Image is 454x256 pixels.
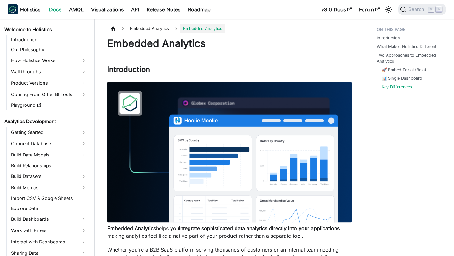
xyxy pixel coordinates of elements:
[9,150,89,160] a: Build Data Models
[9,45,89,54] a: Our Philosophy
[107,37,352,50] h1: Embedded Analytics
[107,225,352,240] p: helps you , making analytics feel like a native part of your product rather than a separate tool.
[9,204,89,213] a: Explore Data
[107,24,119,33] a: Home page
[436,6,442,12] kbd: K
[9,194,89,203] a: Import CSV & Google Sheets
[384,4,394,14] button: Switch between dark and light mode (currently light mode)
[65,4,87,14] a: AMQL
[377,35,400,41] a: Introduction
[9,237,89,247] a: Interact with Dashboards
[9,35,89,44] a: Introduction
[355,4,383,14] a: Forum
[9,214,89,224] a: Build Dashboards
[9,139,89,149] a: Connect Database
[428,7,434,12] kbd: ⌘
[9,127,89,137] a: Getting Started
[3,25,89,34] a: Welcome to Holistics
[382,67,426,73] a: 🚀 Embed Portal (Beta)
[9,161,89,170] a: Build Relationships
[107,65,352,77] h2: Introduction
[377,43,436,49] a: What Makes Holistics Different
[87,4,127,14] a: Visualizations
[377,52,444,64] a: Two Approaches to Embedded Analytics
[127,24,172,33] span: Embedded Analytics
[184,4,214,14] a: Roadmap
[382,84,412,90] a: Key Differences
[382,75,422,81] a: 📊 Single Dashboard
[8,4,40,14] a: HolisticsHolistics
[9,78,89,88] a: Product Versions
[9,183,89,193] a: Build Metrics
[9,101,89,110] a: Playground
[45,4,65,14] a: Docs
[398,4,446,15] button: Search (Command+K)
[8,4,18,14] img: Holistics
[107,82,352,223] img: Embedded Dashboard
[3,117,89,126] a: Analytics Development
[180,24,225,33] span: Embedded Analytics
[179,225,340,231] strong: integrate sophisticated data analytics directly into your applications
[107,24,352,33] nav: Breadcrumbs
[9,89,89,100] a: Coming From Other BI Tools
[9,225,89,236] a: Work with Filters
[317,4,355,14] a: v3.0 Docs
[9,171,89,181] a: Build Datasets
[20,6,40,13] b: Holistics
[143,4,184,14] a: Release Notes
[406,7,428,12] span: Search
[107,225,156,231] strong: Embedded Analytics
[127,4,143,14] a: API
[9,67,89,77] a: Walkthroughs
[9,55,89,65] a: How Holistics Works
